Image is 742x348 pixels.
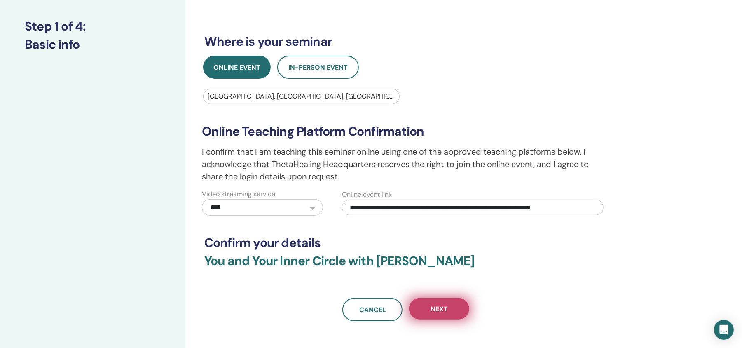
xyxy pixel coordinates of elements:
[288,63,348,72] span: In-Person Event
[342,190,392,200] label: Online event link
[359,306,386,314] span: Cancel
[277,56,359,79] button: In-Person Event
[202,189,275,199] label: Video streaming service
[342,298,403,321] a: Cancel
[202,146,610,183] p: I confirm that I am teaching this seminar online using one of the approved teaching platforms bel...
[204,34,608,49] h3: Where is your seminar
[25,19,161,34] h3: Step 1 of 4 :
[202,124,610,139] h3: Online Teaching Platform Confirmation
[204,235,608,250] h3: Confirm your details
[204,254,608,278] h3: You and Your Inner Circle with [PERSON_NAME]
[431,305,448,313] span: Next
[714,320,734,340] div: Open Intercom Messenger
[25,37,161,52] h3: Basic info
[203,56,271,79] button: Online Event
[213,63,260,72] span: Online Event
[409,298,469,320] button: Next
